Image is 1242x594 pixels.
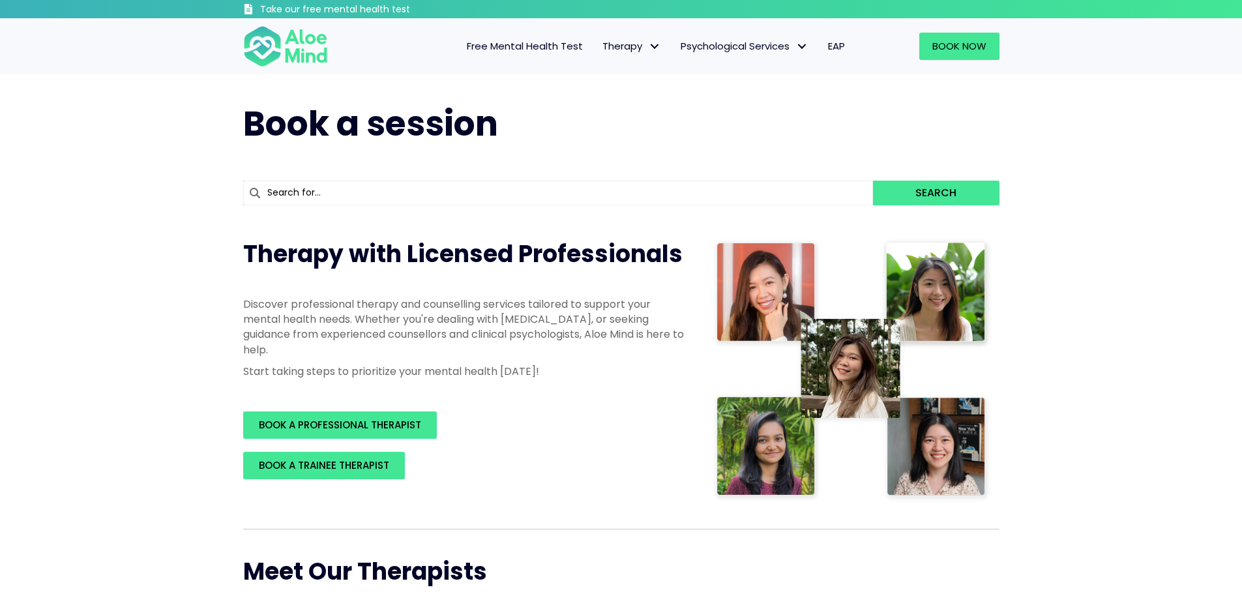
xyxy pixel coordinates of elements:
p: Start taking steps to prioritize your mental health [DATE]! [243,364,687,379]
a: Free Mental Health Test [457,33,593,60]
button: Search [873,181,999,205]
a: BOOK A PROFESSIONAL THERAPIST [243,411,437,439]
input: Search for... [243,181,874,205]
img: Aloe mind Logo [243,25,328,68]
a: TherapyTherapy: submenu [593,33,671,60]
span: Psychological Services: submenu [793,37,812,56]
a: Book Now [919,33,999,60]
span: Therapy [602,39,661,53]
a: EAP [818,33,855,60]
p: Discover professional therapy and counselling services tailored to support your mental health nee... [243,297,687,357]
span: EAP [828,39,845,53]
span: BOOK A PROFESSIONAL THERAPIST [259,418,421,432]
a: Take our free mental health test [243,3,480,18]
h3: Take our free mental health test [260,3,480,16]
a: BOOK A TRAINEE THERAPIST [243,452,405,479]
a: Psychological ServicesPsychological Services: submenu [671,33,818,60]
span: Free Mental Health Test [467,39,583,53]
span: Psychological Services [681,39,808,53]
span: Meet Our Therapists [243,555,487,588]
span: Book a session [243,100,498,147]
span: Book Now [932,39,986,53]
img: Therapist collage [713,238,992,503]
span: BOOK A TRAINEE THERAPIST [259,458,389,472]
span: Therapy: submenu [645,37,664,56]
span: Therapy with Licensed Professionals [243,237,683,271]
nav: Menu [345,33,855,60]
